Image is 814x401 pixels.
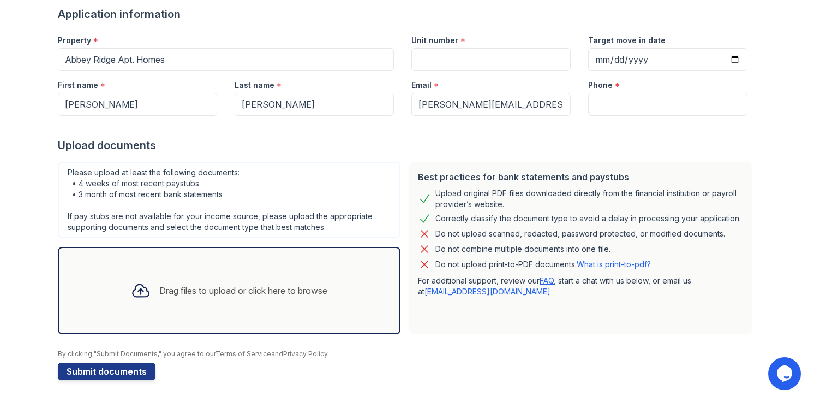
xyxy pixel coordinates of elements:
[435,259,651,270] p: Do not upload print-to-PDF documents.
[58,7,756,22] div: Application information
[58,363,155,380] button: Submit documents
[283,350,329,358] a: Privacy Policy.
[58,162,400,238] div: Please upload at least the following documents: • 4 weeks of most recent paystubs • 3 month of mo...
[411,80,432,91] label: Email
[418,170,743,184] div: Best practices for bank statements and paystubs
[159,284,327,297] div: Drag files to upload or click here to browse
[588,80,613,91] label: Phone
[435,212,741,225] div: Correctly classify the document type to avoid a delay in processing your application.
[768,357,803,390] iframe: chat widget
[411,35,458,46] label: Unit number
[418,275,743,297] p: For additional support, review our , start a chat with us below, or email us at
[588,35,666,46] label: Target move in date
[235,80,274,91] label: Last name
[58,138,756,153] div: Upload documents
[435,227,725,240] div: Do not upload scanned, redacted, password protected, or modified documents.
[435,188,743,210] div: Upload original PDF files downloaded directly from the financial institution or payroll provider’...
[216,350,271,358] a: Terms of Service
[424,287,550,296] a: [EMAIL_ADDRESS][DOMAIN_NAME]
[435,243,610,256] div: Do not combine multiple documents into one file.
[540,276,554,285] a: FAQ
[577,260,651,269] a: What is print-to-pdf?
[58,35,91,46] label: Property
[58,80,98,91] label: First name
[58,350,756,358] div: By clicking "Submit Documents," you agree to our and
